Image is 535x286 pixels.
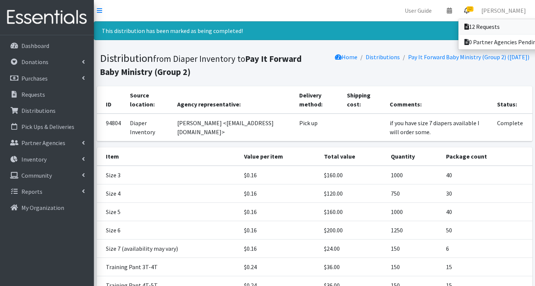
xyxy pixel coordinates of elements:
td: 40 [442,203,532,221]
td: $0.16 [240,221,319,240]
th: Package count [442,147,532,166]
td: 6 [442,240,532,258]
td: 94804 [97,114,125,141]
td: Size 7 (availability may vary) [97,240,240,258]
td: $0.16 [240,184,319,203]
a: Donations [3,54,91,69]
td: $160.00 [319,166,386,184]
td: 1000 [386,166,442,184]
a: Pick Ups & Deliveries [3,119,91,134]
div: This distribution has been marked as being completed! [94,21,535,40]
a: Requests [3,87,91,102]
a: User Guide [399,3,438,18]
span: 12 [467,6,473,12]
p: Distributions [21,107,56,114]
th: Value per item [240,147,319,166]
p: Donations [21,58,48,66]
img: HumanEssentials [3,5,91,30]
td: Diaper Inventory [125,114,173,141]
th: Source location: [125,86,173,114]
a: My Organization [3,200,91,215]
td: 150 [386,258,442,276]
td: $200.00 [319,221,386,240]
td: Size 5 [97,203,240,221]
td: $24.00 [319,240,386,258]
a: [PERSON_NAME] [475,3,532,18]
th: Total value [319,147,386,166]
th: Agency representative: [173,86,295,114]
td: $36.00 [319,258,386,276]
a: Pay It Forward Baby Ministry (Group 2) ([DATE]) [408,53,529,61]
td: Pick up [295,114,342,141]
td: $0.16 [240,240,319,258]
p: Partner Agencies [21,139,65,147]
td: 750 [386,184,442,203]
td: Training Pant 3T-4T [97,258,240,276]
th: Delivery method: [295,86,342,114]
td: 1250 [386,221,442,240]
small: from Diaper Inventory to [100,53,302,77]
p: Purchases [21,75,48,82]
h1: Distribution [100,52,312,78]
td: $160.00 [319,203,386,221]
th: Shipping cost: [342,86,385,114]
a: Distributions [3,103,91,118]
a: Purchases [3,71,91,86]
td: if you have size 7 diapers available I will order some. [385,114,493,141]
b: Pay It Forward Baby Ministry (Group 2) [100,53,302,77]
td: $0.24 [240,258,319,276]
td: $0.16 [240,203,319,221]
a: Reports [3,184,91,199]
th: Item [97,147,240,166]
td: [PERSON_NAME] <[EMAIL_ADDRESS][DOMAIN_NAME]> [173,114,295,141]
a: Home [335,53,357,61]
td: 30 [442,184,532,203]
td: Size 4 [97,184,240,203]
td: $120.00 [319,184,386,203]
a: 12 [458,3,475,18]
th: Status: [493,86,532,114]
td: Complete [493,114,532,141]
th: Quantity [386,147,442,166]
a: Inventory [3,152,91,167]
a: Community [3,168,91,183]
td: 50 [442,221,532,240]
p: Requests [21,91,45,98]
p: Dashboard [21,42,49,49]
a: Partner Agencies [3,135,91,150]
p: Community [21,172,52,179]
th: Comments: [385,86,493,114]
td: Size 3 [97,166,240,184]
p: Pick Ups & Deliveries [21,123,74,130]
td: 150 [386,240,442,258]
p: Inventory [21,156,47,163]
td: $0.16 [240,166,319,184]
td: Size 6 [97,221,240,240]
th: ID [97,86,125,114]
td: 15 [442,258,532,276]
p: Reports [21,188,42,195]
td: 1000 [386,203,442,221]
p: My Organization [21,204,64,211]
a: Distributions [366,53,400,61]
td: 40 [442,166,532,184]
a: Dashboard [3,38,91,53]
